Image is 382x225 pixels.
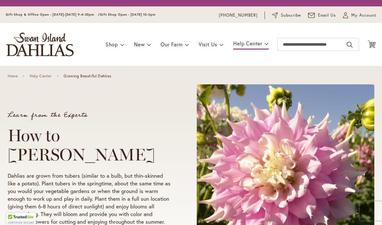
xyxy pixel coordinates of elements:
[343,12,376,19] button: My Account
[6,33,74,56] a: store logo
[6,12,100,17] span: Gift Shop & Office Open - [DATE]-[DATE] 9-4:30pm /
[8,126,172,164] h1: How to [PERSON_NAME]
[281,12,301,19] span: Subscribe
[347,40,353,50] button: Search
[272,12,301,19] a: Subscribe
[233,40,262,47] span: Help Center
[161,41,182,48] span: Our Farm
[64,74,111,78] span: Growing Beautiful Dahlias
[8,112,172,118] p: Learn from the Experts
[30,74,52,78] a: Help Center
[106,41,118,48] span: Shop
[308,12,336,19] a: Email Us
[100,12,155,17] span: Gift Shop Open - [DATE] 10-3pm
[318,12,336,19] span: Email Us
[351,12,376,19] span: My Account
[199,41,217,48] span: Visit Us
[134,41,145,48] span: New
[8,74,18,78] a: Home
[219,12,258,19] a: [PHONE_NUMBER]
[6,213,36,225] div: TrustedSite Certified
